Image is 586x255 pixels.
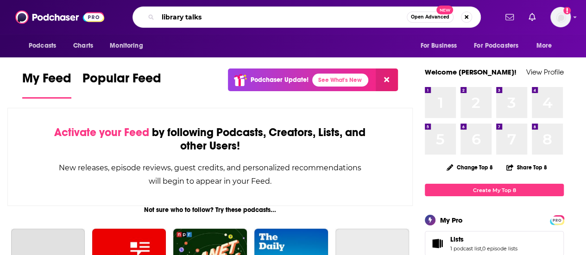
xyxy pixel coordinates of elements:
[54,126,366,153] div: by following Podcasts, Creators, Lists, and other Users!
[551,217,562,224] span: PRO
[67,37,99,55] a: Charts
[468,37,532,55] button: open menu
[7,206,413,214] div: Not sure who to follow? Try these podcasts...
[132,6,481,28] div: Search podcasts, credits, & more...
[502,9,517,25] a: Show notifications dropdown
[103,37,155,55] button: open menu
[551,216,562,223] a: PRO
[22,37,68,55] button: open menu
[411,15,449,19] span: Open Advanced
[506,158,548,176] button: Share Top 8
[441,162,498,173] button: Change Top 8
[407,12,454,23] button: Open AdvancedNew
[22,70,71,92] span: My Feed
[414,37,468,55] button: open menu
[526,68,564,76] a: View Profile
[530,37,564,55] button: open menu
[29,39,56,52] span: Podcasts
[82,70,161,92] span: Popular Feed
[251,76,309,84] p: Podchaser Update!
[110,39,143,52] span: Monitoring
[450,245,481,252] a: 1 podcast list
[54,161,366,188] div: New releases, episode reviews, guest credits, and personalized recommendations will begin to appe...
[158,10,407,25] input: Search podcasts, credits, & more...
[420,39,457,52] span: For Business
[425,184,564,196] a: Create My Top 8
[54,125,149,139] span: Activate your Feed
[525,9,539,25] a: Show notifications dropdown
[563,7,571,14] svg: Add a profile image
[536,39,552,52] span: More
[436,6,453,14] span: New
[425,68,517,76] a: Welcome [PERSON_NAME]!
[550,7,571,27] span: Logged in as mdekoning
[82,70,161,99] a: Popular Feed
[550,7,571,27] img: User Profile
[474,39,518,52] span: For Podcasters
[440,216,463,224] div: My Pro
[450,235,464,243] span: Lists
[22,70,71,99] a: My Feed
[15,8,104,26] img: Podchaser - Follow, Share and Rate Podcasts
[312,74,368,87] a: See What's New
[450,235,517,243] a: Lists
[428,237,447,250] a: Lists
[550,7,571,27] button: Show profile menu
[481,245,482,252] span: ,
[73,39,93,52] span: Charts
[482,245,517,252] a: 0 episode lists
